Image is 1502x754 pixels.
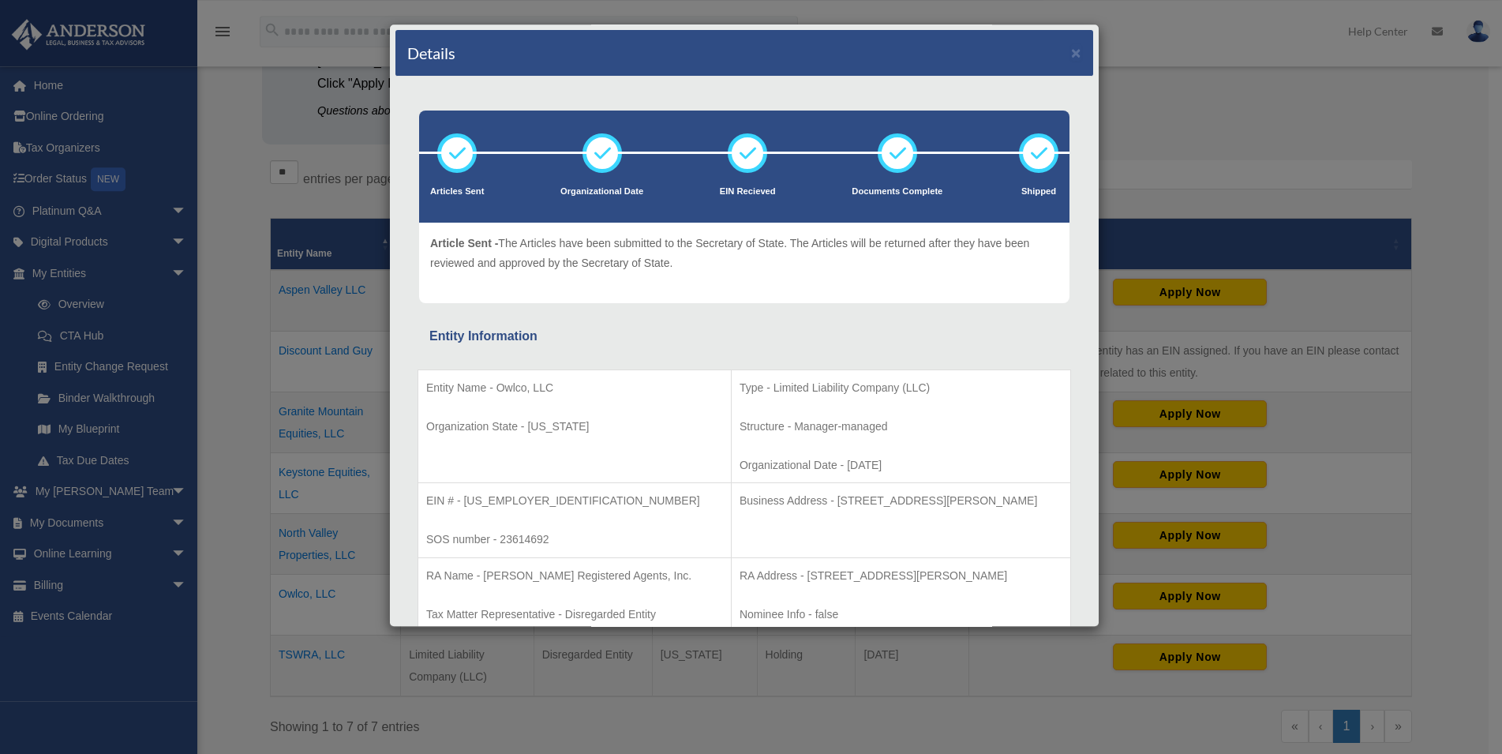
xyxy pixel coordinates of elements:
p: Documents Complete [852,184,942,200]
p: Business Address - [STREET_ADDRESS][PERSON_NAME] [740,491,1062,511]
span: Article Sent - [430,237,498,249]
button: × [1071,44,1081,61]
p: Type - Limited Liability Company (LLC) [740,378,1062,398]
p: Tax Matter Representative - Disregarded Entity [426,605,723,625]
p: RA Address - [STREET_ADDRESS][PERSON_NAME] [740,566,1062,586]
p: Shipped [1019,184,1058,200]
p: Organizational Date - [DATE] [740,456,1062,475]
p: Organizational Date [560,184,643,200]
p: Structure - Manager-managed [740,417,1062,437]
p: Entity Name - Owlco, LLC [426,378,723,398]
p: EIN # - [US_EMPLOYER_IDENTIFICATION_NUMBER] [426,491,723,511]
p: Articles Sent [430,184,484,200]
p: Nominee Info - false [740,605,1062,625]
h4: Details [407,42,455,64]
div: Entity Information [429,325,1059,347]
p: RA Name - [PERSON_NAME] Registered Agents, Inc. [426,566,723,586]
p: Organization State - [US_STATE] [426,417,723,437]
p: SOS number - 23614692 [426,530,723,550]
p: The Articles have been submitted to the Secretary of State. The Articles will be returned after t... [430,234,1058,272]
p: EIN Recieved [720,184,776,200]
